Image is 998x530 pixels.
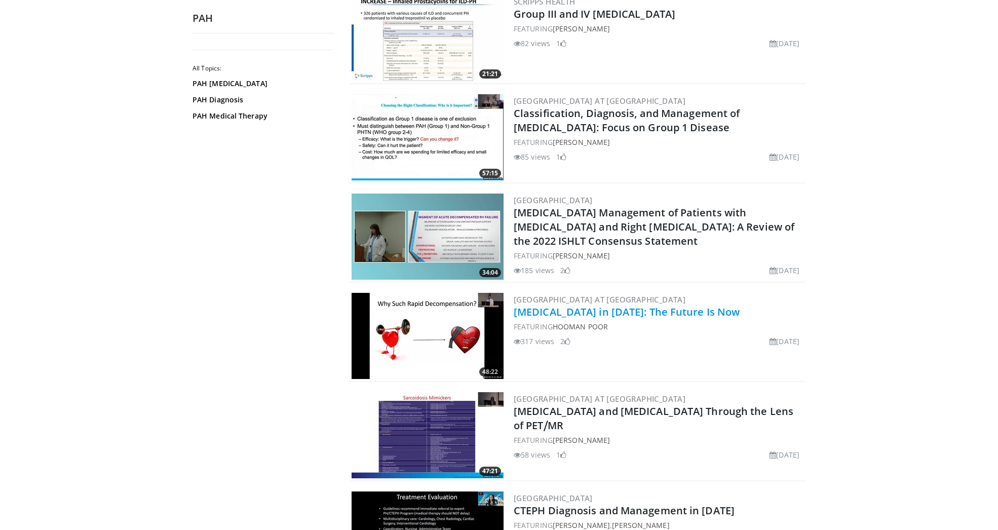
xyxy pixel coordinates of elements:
[514,265,554,276] li: 185 views
[514,137,803,147] div: FEATURING
[514,195,593,205] a: [GEOGRAPHIC_DATA]
[514,96,685,106] a: [GEOGRAPHIC_DATA] at [GEOGRAPHIC_DATA]
[193,79,329,89] a: PAH [MEDICAL_DATA]
[352,293,504,379] img: 587da065-7994-45d5-a2d8-8c3cc99bf3d8.300x170_q85_crop-smart_upscale.jpg
[352,194,504,280] a: 34:04
[514,435,803,445] div: FEATURING
[553,322,608,331] a: Hooman Poor
[514,394,685,404] a: [GEOGRAPHIC_DATA] at [GEOGRAPHIC_DATA]
[514,250,803,261] div: FEATURING
[479,367,501,376] span: 48:22
[479,467,501,476] span: 47:21
[553,137,610,147] a: [PERSON_NAME]
[352,392,504,478] a: 47:21
[514,106,740,134] a: Classification, Diagnosis, and Management of [MEDICAL_DATA]: Focus on Group 1 Disease
[352,392,504,478] img: 67cd6aa6-20a3-4904-980e-dd2bb051acfb.300x170_q85_crop-smart_upscale.jpg
[560,265,570,276] li: 2
[352,293,504,379] a: 48:22
[770,449,799,460] li: [DATE]
[479,169,501,178] span: 57:15
[352,94,504,180] img: f04769c8-2023-48fe-9f85-d4894296908e.300x170_q85_crop-smart_upscale.jpg
[770,152,799,162] li: [DATE]
[556,152,566,162] li: 1
[514,206,794,248] a: [MEDICAL_DATA] Management of Patients with [MEDICAL_DATA] and Right [MEDICAL_DATA]: A Review of t...
[553,520,610,530] a: [PERSON_NAME]
[556,449,566,460] li: 1
[514,504,735,517] a: CTEPH Diagnosis and Management in [DATE]
[352,194,504,280] img: 59bb15d3-d25b-46c7-84df-555cd6c03989.300x170_q85_crop-smart_upscale.jpg
[553,251,610,260] a: [PERSON_NAME]
[479,69,501,79] span: 21:21
[514,449,550,460] li: 58 views
[514,305,740,319] a: [MEDICAL_DATA] in [DATE]: The Future Is Now
[560,336,570,347] li: 2
[193,64,332,72] h2: All Topics:
[553,24,610,33] a: [PERSON_NAME]
[553,435,610,445] a: [PERSON_NAME]
[193,12,334,25] h2: PAH
[514,404,793,432] a: [MEDICAL_DATA] and [MEDICAL_DATA] Through the Lens of PET⧸MR
[770,38,799,49] li: [DATE]
[514,294,685,305] a: [GEOGRAPHIC_DATA] at [GEOGRAPHIC_DATA]
[479,268,501,277] span: 34:04
[612,520,669,530] a: [PERSON_NAME]
[193,111,329,121] a: PAH Medical Therapy
[556,38,566,49] li: 1
[514,336,554,347] li: 317 views
[514,7,675,21] a: Group III and IV [MEDICAL_DATA]
[770,265,799,276] li: [DATE]
[352,94,504,180] a: 57:15
[514,38,550,49] li: 82 views
[770,336,799,347] li: [DATE]
[193,95,329,105] a: PAH Diagnosis
[514,152,550,162] li: 85 views
[514,23,803,34] div: FEATURING
[514,321,803,332] div: FEATURING
[514,493,593,503] a: [GEOGRAPHIC_DATA]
